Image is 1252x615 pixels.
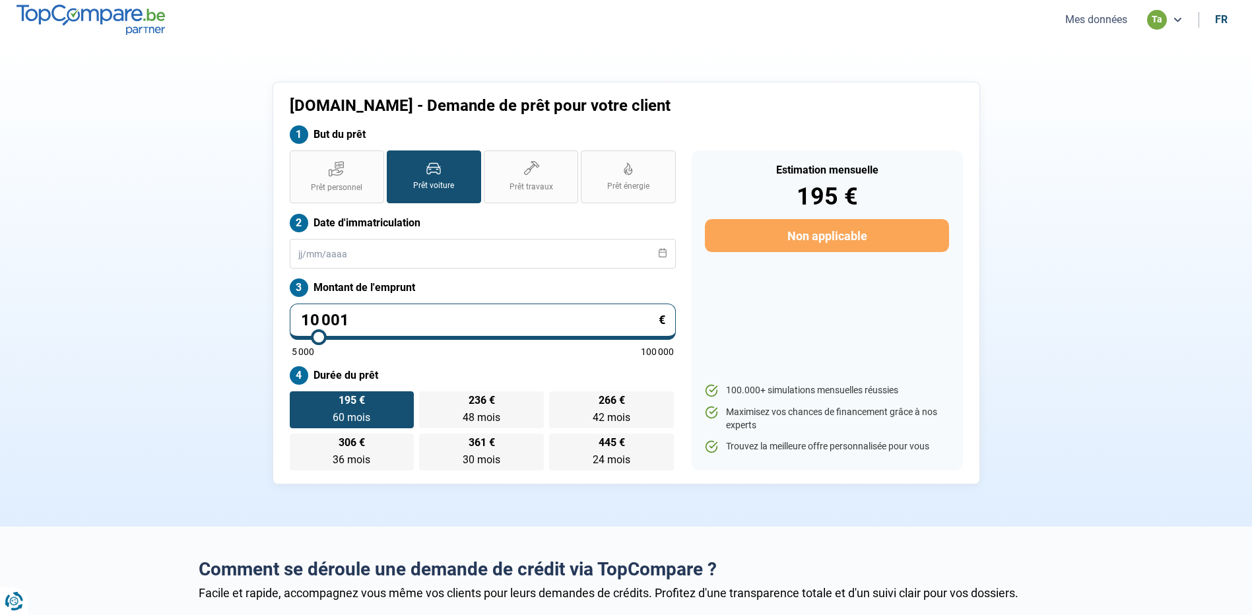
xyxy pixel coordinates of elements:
[333,411,370,424] span: 60 mois
[705,384,948,397] li: 100.000+ simulations mensuelles réussies
[339,437,365,448] span: 306 €
[607,181,649,192] span: Prêt énergie
[16,5,165,34] img: TopCompare.be
[199,558,1054,581] h2: Comment se déroule une demande de crédit via TopCompare ?
[659,314,665,326] span: €
[593,411,630,424] span: 42 mois
[705,406,948,432] li: Maximisez vos chances de financement grâce à nos experts
[705,165,948,176] div: Estimation mensuelle
[339,395,365,406] span: 195 €
[290,96,791,115] h1: [DOMAIN_NAME] - Demande de prêt pour votre client
[333,453,370,466] span: 36 mois
[311,182,362,193] span: Prêt personnel
[599,437,625,448] span: 445 €
[593,453,630,466] span: 24 mois
[599,395,625,406] span: 266 €
[290,278,676,297] label: Montant de l'emprunt
[469,395,495,406] span: 236 €
[641,347,674,356] span: 100 000
[1215,13,1228,26] div: fr
[463,411,500,424] span: 48 mois
[1061,13,1131,26] button: Mes données
[1147,10,1167,30] div: ta
[292,347,314,356] span: 5 000
[469,437,495,448] span: 361 €
[413,180,454,191] span: Prêt voiture
[290,366,676,385] label: Durée du prêt
[463,453,500,466] span: 30 mois
[705,219,948,252] button: Non applicable
[290,125,676,144] label: But du prêt
[290,239,676,269] input: jj/mm/aaaa
[705,185,948,209] div: 195 €
[290,214,676,232] label: Date d'immatriculation
[510,181,553,193] span: Prêt travaux
[199,586,1054,600] div: Facile et rapide, accompagnez vous même vos clients pour leurs demandes de crédits. Profitez d'un...
[705,440,948,453] li: Trouvez la meilleure offre personnalisée pour vous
